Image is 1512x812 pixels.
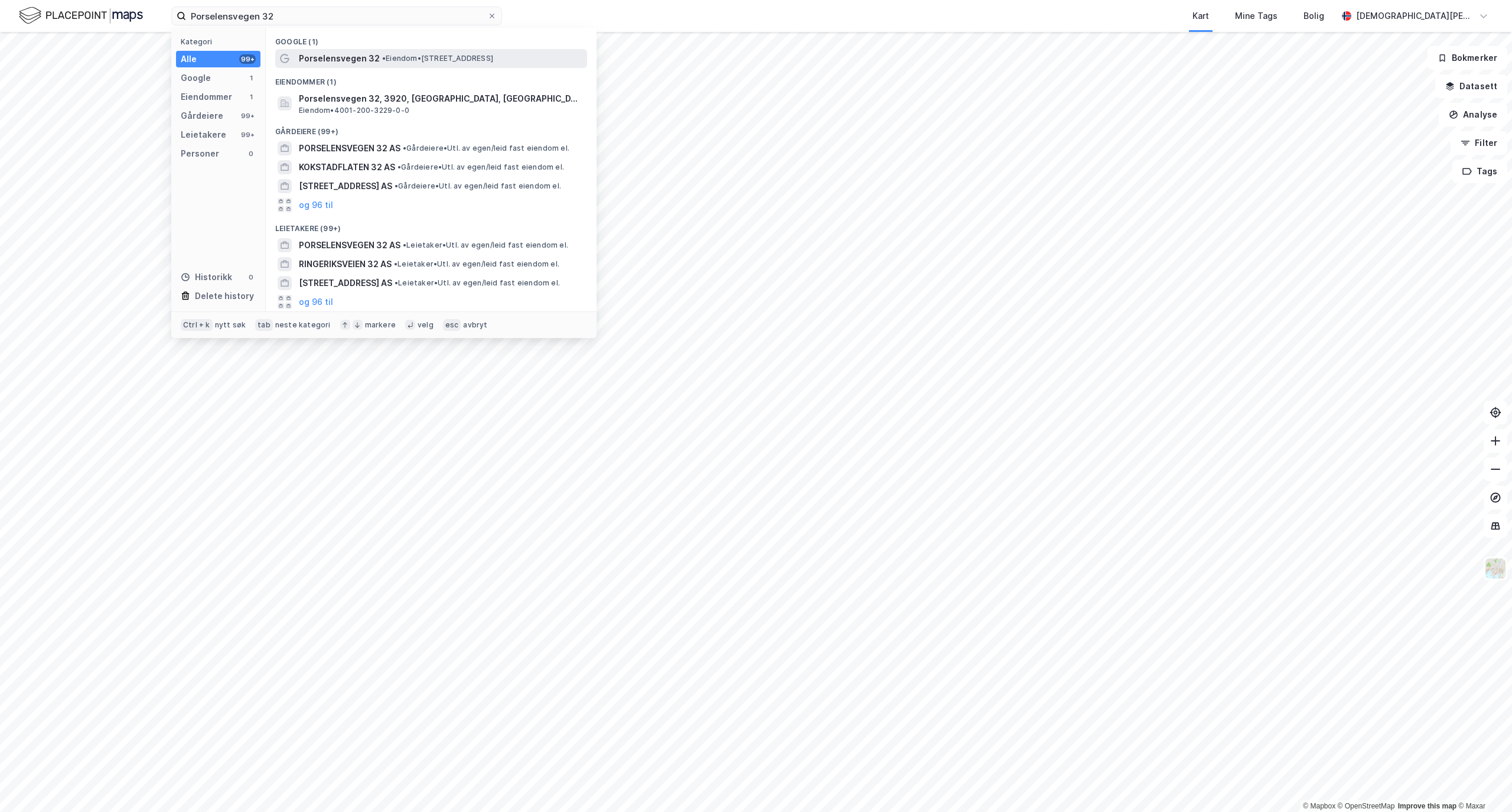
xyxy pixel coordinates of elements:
[1484,557,1507,580] img: Z
[246,149,256,158] div: 0
[266,215,597,236] div: Leietakere (99+)
[181,109,223,123] div: Gårdeiere
[395,278,560,288] span: Leietaker • Utl. av egen/leid fast eiendom el.
[1453,755,1512,812] iframe: Chat Widget
[382,54,493,63] span: Eiendom • [STREET_ADDRESS]
[195,289,254,303] div: Delete history
[1451,131,1507,155] button: Filter
[1452,160,1507,183] button: Tags
[443,319,461,331] div: esc
[397,163,401,171] span: •
[1435,74,1507,98] button: Datasett
[299,179,392,193] span: [STREET_ADDRESS] AS
[395,181,561,191] span: Gårdeiere • Utl. av egen/leid fast eiendom el.
[186,7,487,25] input: Søk på adresse, matrikkel, gårdeiere, leietakere eller personer
[394,259,397,268] span: •
[365,320,396,330] div: markere
[1304,9,1324,23] div: Bolig
[395,278,398,287] span: •
[1356,9,1474,23] div: [DEMOGRAPHIC_DATA][PERSON_NAME]
[181,90,232,104] div: Eiendommer
[181,147,219,161] div: Personer
[19,5,143,26] img: logo.f888ab2527a4732fd821a326f86c7f29.svg
[239,54,256,64] div: 99+
[266,118,597,139] div: Gårdeiere (99+)
[1338,802,1395,810] a: OpenStreetMap
[246,73,256,83] div: 1
[239,130,256,139] div: 99+
[181,270,232,284] div: Historikk
[299,160,395,174] span: KOKSTADFLATEN 32 AS
[394,259,559,269] span: Leietaker • Utl. av egen/leid fast eiendom el.
[1428,46,1507,70] button: Bokmerker
[255,319,273,331] div: tab
[403,144,569,153] span: Gårdeiere • Utl. av egen/leid fast eiendom el.
[246,272,256,282] div: 0
[266,28,597,49] div: Google (1)
[246,92,256,102] div: 1
[418,320,434,330] div: velg
[403,144,406,152] span: •
[1303,802,1335,810] a: Mapbox
[403,241,406,249] span: •
[181,37,260,46] div: Kategori
[1398,802,1456,810] a: Improve this map
[299,257,392,271] span: RINGERIKSVEIEN 32 AS
[1453,755,1512,812] div: Kontrollprogram for chat
[299,295,333,309] button: og 96 til
[181,71,211,85] div: Google
[299,106,409,115] span: Eiendom • 4001-200-3229-0-0
[215,320,246,330] div: nytt søk
[1439,103,1507,126] button: Analyse
[403,241,568,250] span: Leietaker • Utl. av egen/leid fast eiendom el.
[299,276,392,290] span: [STREET_ADDRESS] AS
[299,92,582,106] span: Porselensvegen 32, 3920, [GEOGRAPHIC_DATA], [GEOGRAPHIC_DATA]
[266,68,597,89] div: Eiendommer (1)
[275,320,331,330] div: neste kategori
[299,141,400,155] span: PORSELENSVEGEN 32 AS
[181,128,226,142] div: Leietakere
[181,319,213,331] div: Ctrl + k
[239,111,256,121] div: 99+
[299,238,400,252] span: PORSELENSVEGEN 32 AS
[1192,9,1209,23] div: Kart
[1235,9,1278,23] div: Mine Tags
[181,52,197,66] div: Alle
[299,51,380,66] span: Porselensvegen 32
[299,198,333,212] button: og 96 til
[397,163,564,172] span: Gårdeiere • Utl. av egen/leid fast eiendom el.
[395,181,398,190] span: •
[382,54,386,63] span: •
[463,320,487,330] div: avbryt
